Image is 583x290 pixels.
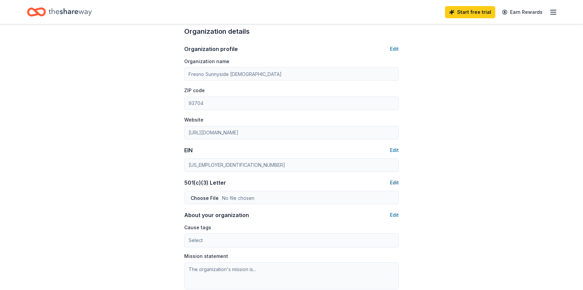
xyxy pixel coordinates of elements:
div: 501(c)(3) Letter [184,179,226,187]
input: 12345 (U.S. only) [184,97,399,110]
input: 12-3456789 [184,158,399,172]
div: EIN [184,146,193,154]
button: Edit [390,146,399,154]
div: Organization details [184,26,399,37]
label: Cause tags [184,224,211,231]
button: Edit [390,45,399,53]
button: Edit [390,211,399,219]
div: About your organization [184,211,249,219]
label: Mission statement [184,253,228,260]
a: Start free trial [445,6,495,18]
a: Earn Rewards [498,6,547,18]
button: Edit [390,179,399,187]
div: Organization profile [184,45,238,53]
a: Home [27,4,92,20]
span: Select [189,236,203,244]
label: Website [184,116,203,123]
label: Organization name [184,58,229,65]
label: ZIP code [184,87,205,94]
button: Select [184,233,399,247]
